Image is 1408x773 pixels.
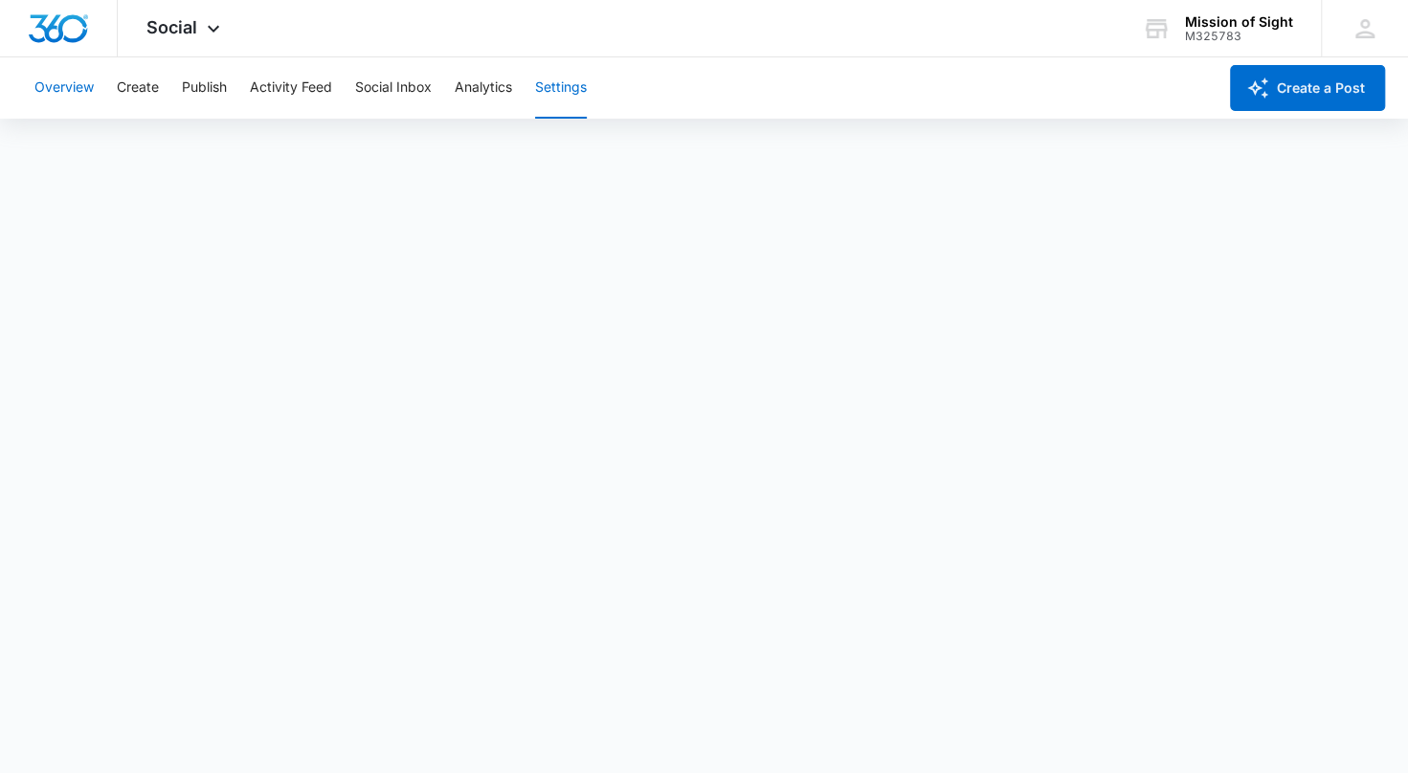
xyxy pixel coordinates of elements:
button: Social Inbox [355,57,432,119]
div: account id [1185,30,1293,43]
button: Create a Post [1230,65,1385,111]
div: account name [1185,14,1293,30]
button: Create [117,57,159,119]
button: Settings [535,57,587,119]
button: Publish [182,57,227,119]
span: Social [146,17,197,37]
button: Activity Feed [250,57,332,119]
button: Overview [34,57,94,119]
button: Analytics [455,57,512,119]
